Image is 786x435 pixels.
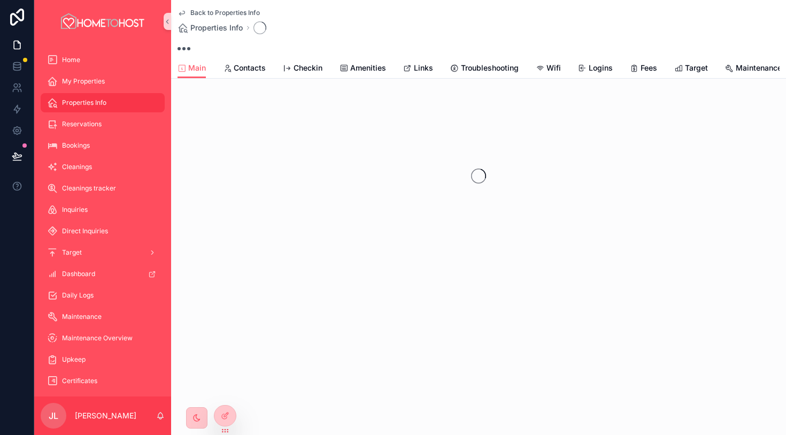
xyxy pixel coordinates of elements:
[62,355,86,364] span: Upkeep
[62,184,116,193] span: Cleanings tracker
[62,312,102,321] span: Maintenance
[62,120,102,128] span: Reservations
[41,264,165,284] a: Dashboard
[62,163,92,171] span: Cleanings
[41,243,165,262] a: Target
[41,200,165,219] a: Inquiries
[450,58,519,80] a: Troubleshooting
[41,350,165,369] a: Upkeep
[283,58,322,80] a: Checkin
[736,63,782,73] span: Maintenance
[725,58,782,80] a: Maintenance
[223,58,266,80] a: Contacts
[546,63,561,73] span: Wifi
[41,371,165,391] a: Certificates
[62,270,95,278] span: Dashboard
[350,63,386,73] span: Amenities
[62,334,133,342] span: Maintenance Overview
[62,227,108,235] span: Direct Inquiries
[41,329,165,348] a: Maintenance Overview
[41,286,165,305] a: Daily Logs
[41,307,165,326] a: Maintenance
[41,115,165,134] a: Reservations
[59,13,146,30] img: App logo
[41,136,165,155] a: Bookings
[403,58,433,80] a: Links
[685,63,708,73] span: Target
[414,63,433,73] span: Links
[41,222,165,241] a: Direct Inquiries
[461,63,519,73] span: Troubleshooting
[62,291,94,300] span: Daily Logs
[41,72,165,91] a: My Properties
[340,58,386,80] a: Amenities
[536,58,561,80] a: Wifi
[41,179,165,198] a: Cleanings tracker
[41,50,165,70] a: Home
[62,98,106,107] span: Properties Info
[41,93,165,112] a: Properties Info
[641,63,657,73] span: Fees
[62,77,105,86] span: My Properties
[34,43,171,396] div: scrollable content
[190,22,243,33] span: Properties Info
[62,248,82,257] span: Target
[62,205,88,214] span: Inquiries
[589,63,613,73] span: Logins
[294,63,322,73] span: Checkin
[178,58,206,79] a: Main
[178,9,260,17] a: Back to Properties Info
[75,410,136,421] p: [PERSON_NAME]
[62,141,90,150] span: Bookings
[190,9,260,17] span: Back to Properties Info
[674,58,708,80] a: Target
[49,409,58,422] span: JL
[62,56,80,64] span: Home
[234,63,266,73] span: Contacts
[178,22,243,33] a: Properties Info
[62,377,97,385] span: Certificates
[630,58,657,80] a: Fees
[578,58,613,80] a: Logins
[188,63,206,73] span: Main
[41,157,165,177] a: Cleanings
